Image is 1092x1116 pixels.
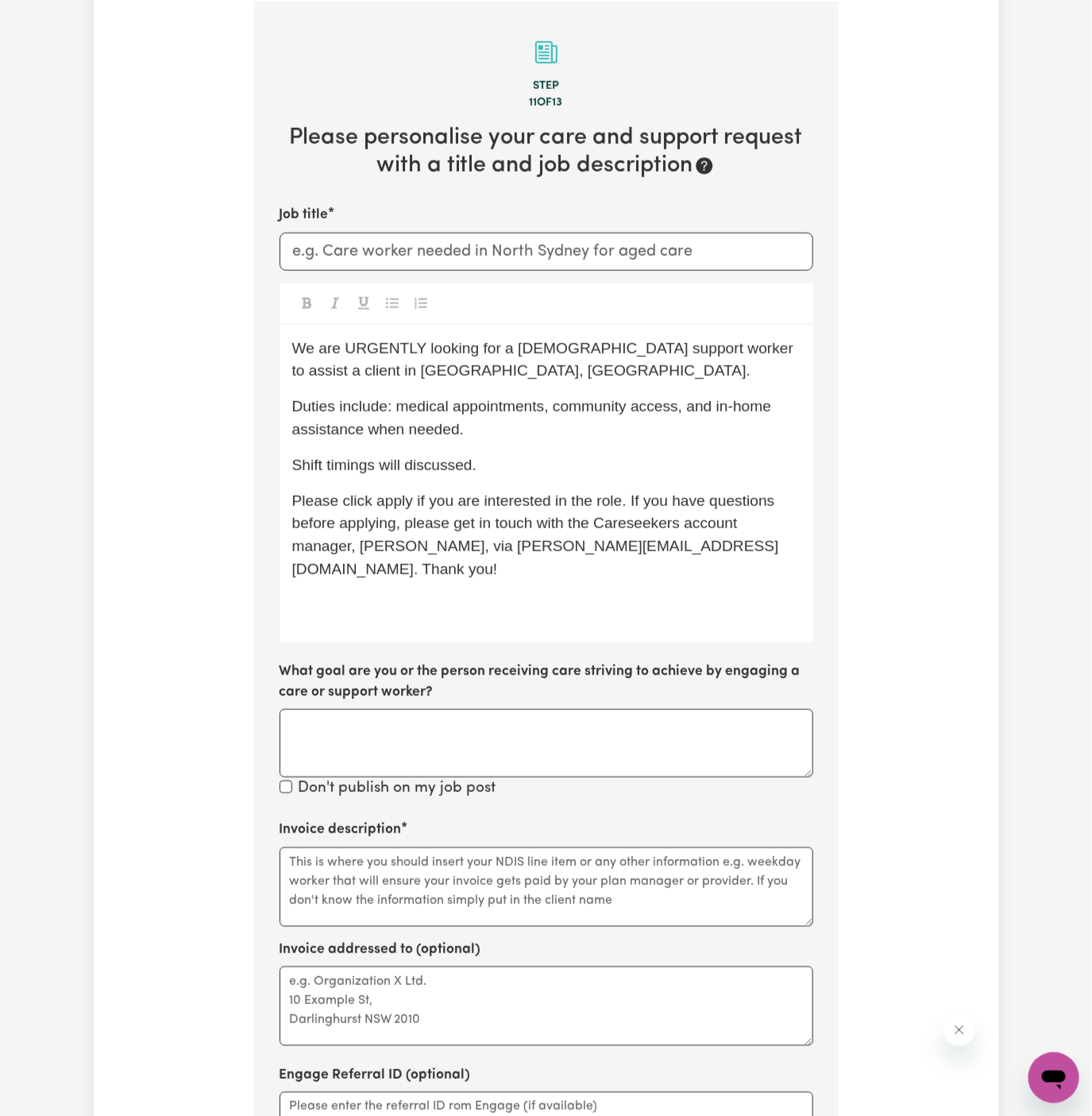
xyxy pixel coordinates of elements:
[292,457,477,473] span: Shift timings will discussed.
[280,205,329,226] label: Job title
[295,293,318,314] button: Toggle undefined
[280,78,813,95] div: Step
[10,11,96,24] span: Need any help?
[280,95,813,112] div: 11 of 13
[1028,1052,1079,1103] iframe: Button to launch messaging window
[943,1014,975,1046] iframe: Close message
[280,820,402,840] label: Invoice description
[410,293,432,314] button: Toggle undefined
[280,1065,471,1086] label: Engage Referral ID (optional)
[353,293,375,314] button: Toggle undefined
[299,778,496,801] label: Don't publish on my job post
[280,662,813,704] label: What goal are you or the person receiving care striving to achieve by engaging a care or support ...
[292,398,776,438] span: Duties include: medical appointments, community access, and in-home assistance when needed.
[381,293,403,314] button: Toggle undefined
[324,293,346,314] button: Toggle undefined
[280,233,813,271] input: e.g. Care worker needed in North Sydney for aged care
[280,940,481,960] label: Invoice addressed to (optional)
[280,125,813,180] h2: Please personalise your care and support request with a title and job description
[292,492,779,577] span: Please click apply if you are interested in the role. If you have questions before applying, plea...
[292,340,798,380] span: We are URGENTLY looking for a [DEMOGRAPHIC_DATA] support worker to assist a client in [GEOGRAPHIC...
